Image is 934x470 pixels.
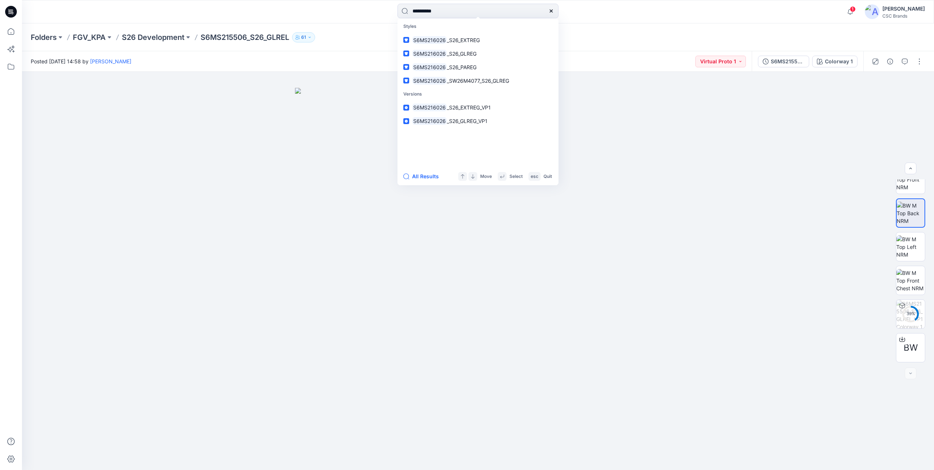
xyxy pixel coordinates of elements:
div: Colorway 1 [825,57,853,66]
div: 39 % [902,311,919,317]
p: Move [480,173,492,180]
p: Select [509,173,523,180]
img: BW M Top Left NRM [896,235,925,258]
mark: S6MS216026 [412,77,447,85]
img: BW M Top Front NRM [896,168,925,191]
p: Versions [399,87,557,101]
button: 61 [292,32,315,42]
a: FGV_KPA [73,32,106,42]
a: [PERSON_NAME] [90,58,131,64]
mark: S6MS216026 [412,36,447,44]
button: Colorway 1 [812,56,858,67]
img: BW M Top Back NRM [897,202,924,225]
span: 1 [850,6,856,12]
mark: S6MS216026 [412,49,447,58]
div: CSC Brands [882,13,925,19]
a: S26 Development [122,32,184,42]
p: 61 [301,33,306,41]
a: S6MS216026_S26_GLREG [399,47,557,60]
button: All Results [403,172,444,181]
mark: S6MS216026 [412,103,447,112]
img: BW M Top Front Chest NRM [896,269,925,292]
span: _S26_GLREG_VP1 [447,118,487,124]
span: _S26_EXTREG [447,37,480,43]
div: S6MS215506_S26_GLREL_VP1 [771,57,804,66]
a: S6MS216026_SW26M4077_S26_GLREG [399,74,557,87]
a: S6MS216026_S26_EXTREG [399,33,557,47]
a: S6MS216026_S26_PAREG [399,60,557,74]
img: S6MS215506_S26_GLREL_VP1 Colorway 1 [896,300,925,328]
button: Details [884,56,896,67]
span: Posted [DATE] 14:58 by [31,57,131,65]
span: _S26_GLREG [447,51,477,57]
p: esc [531,173,538,180]
a: S6MS216026_S26_GLREG_VP1 [399,114,557,128]
img: eyJhbGciOiJIUzI1NiIsImtpZCI6IjAiLCJzbHQiOiJzZXMiLCJ0eXAiOiJKV1QifQ.eyJkYXRhIjp7InR5cGUiOiJzdG9yYW... [295,88,661,470]
p: Styles [399,20,557,33]
p: S6MS215506_S26_GLREL [201,32,289,42]
a: S6MS216026_S26_EXTREG_VP1 [399,101,557,114]
span: _S26_EXTREG_VP1 [447,104,491,111]
span: BW [904,341,918,354]
span: _SW26M4077_S26_GLREG [447,78,509,84]
button: S6MS215506_S26_GLREL_VP1 [758,56,809,67]
a: Folders [31,32,57,42]
mark: S6MS216026 [412,117,447,125]
p: Quit [543,173,552,180]
span: _S26_PAREG [447,64,477,70]
mark: S6MS216026 [412,63,447,71]
div: [PERSON_NAME] [882,4,925,13]
img: avatar [865,4,879,19]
